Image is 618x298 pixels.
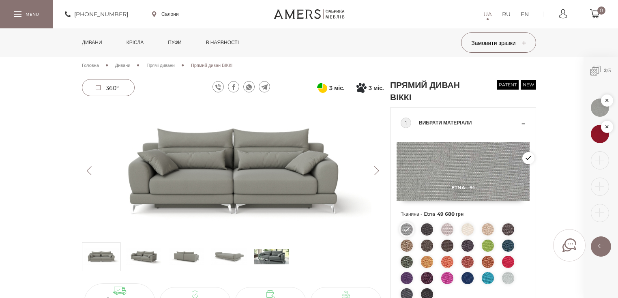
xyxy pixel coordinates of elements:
[162,28,188,57] a: Пуфи
[228,81,239,92] a: facebook
[169,244,204,269] img: Прямий диван ВІККІ s-2
[254,244,289,269] img: s_Прямий диван
[65,9,128,19] a: [PHONE_NUMBER]
[82,166,96,175] button: Previous
[317,83,327,93] svg: Оплата частинами від ПриватБанку
[419,118,519,128] span: Вибрати матеріали
[259,81,270,92] a: telegram
[502,9,511,19] a: RU
[106,84,119,92] span: 360°
[369,83,384,93] span: 3 міс.
[591,99,609,117] img: 1576664823.jpg
[152,11,179,18] a: Салони
[521,80,536,90] span: new
[608,67,611,73] span: 5
[604,67,607,73] b: 2
[82,62,99,68] span: Головна
[437,211,464,217] span: 49 680 грн
[82,103,384,238] img: Прямий диван ВІККІ -0
[146,62,174,69] a: Прямі дивани
[461,32,536,53] button: Замовити зразки
[200,28,245,57] a: в наявності
[471,39,526,47] span: Замовити зразки
[483,9,492,19] a: UA
[521,9,529,19] a: EN
[82,79,135,96] a: 360°
[126,244,161,269] img: Прямий диван ВІККІ s-1
[146,62,174,68] span: Прямі дивани
[76,28,108,57] a: Дивани
[212,81,224,92] a: viber
[84,244,119,269] img: Прямий диван ВІККІ s-0
[115,62,131,68] span: Дивани
[597,6,605,15] span: 0
[397,184,530,191] span: Etna - 91
[115,62,131,69] a: Дивани
[369,166,384,175] button: Next
[243,81,255,92] a: whatsapp
[356,83,367,93] svg: Покупка частинами від Монобанку
[591,125,609,143] img: 1576662562.jpg
[401,209,526,219] span: Тканина - Etna
[211,244,247,269] img: Прямий диван ВІККІ s-3
[82,62,99,69] a: Головна
[329,83,344,93] span: 3 міс.
[120,28,150,57] a: Крісла
[584,57,618,85] span: /
[497,80,519,90] span: patent
[401,118,411,128] div: 1
[397,142,530,201] img: Etna - 91
[390,79,483,103] h1: Прямий диван ВІККІ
